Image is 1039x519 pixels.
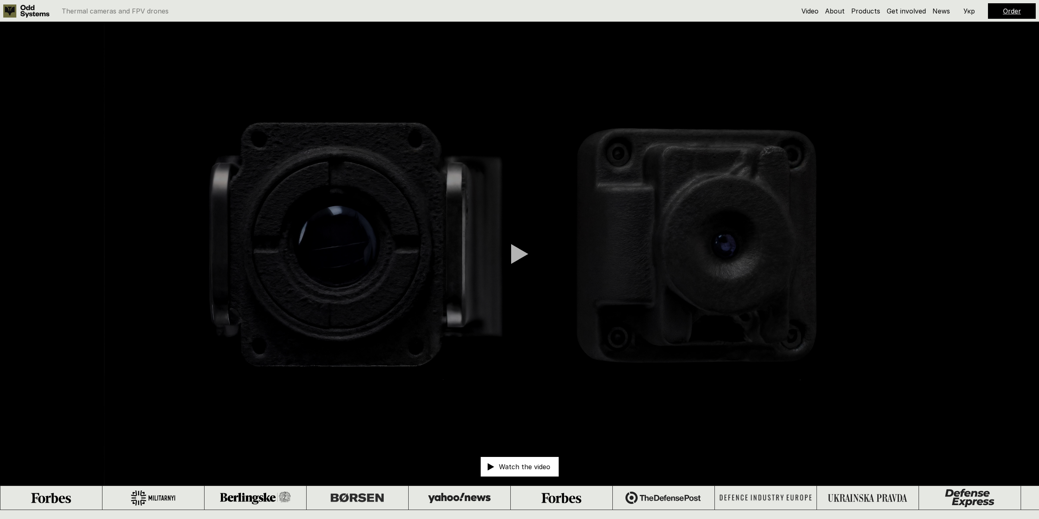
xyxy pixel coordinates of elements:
a: Order [1003,7,1021,15]
p: Укр [963,8,975,14]
a: Video [801,7,819,15]
p: Watch the video [499,463,550,470]
a: News [932,7,950,15]
p: Thermal cameras and FPV drones [62,8,169,14]
a: About [825,7,845,15]
a: Products [851,7,880,15]
a: Get involved [887,7,926,15]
